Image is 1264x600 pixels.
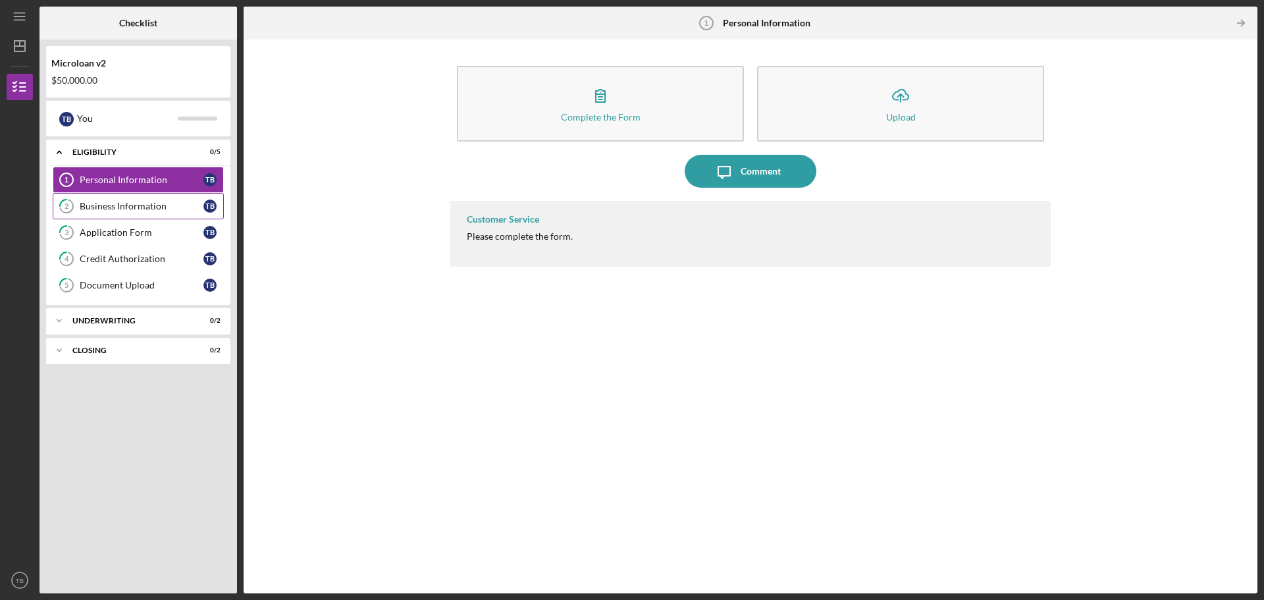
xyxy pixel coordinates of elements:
div: Application Form [80,227,203,238]
div: Closing [72,346,188,354]
tspan: 4 [65,255,69,263]
div: T B [203,226,217,239]
a: 4Credit AuthorizationTB [53,246,224,272]
tspan: 1 [65,176,68,184]
b: Checklist [119,18,157,28]
tspan: 3 [65,229,68,237]
div: Please complete the form. [467,231,573,242]
div: Customer Service [467,214,539,225]
tspan: 2 [65,202,68,211]
b: Personal Information [723,18,810,28]
button: TB [7,567,33,593]
button: Upload [757,66,1044,142]
button: Complete the Form [457,66,744,142]
div: 0 / 2 [197,346,221,354]
div: Microloan v2 [51,58,225,68]
a: 3Application FormTB [53,219,224,246]
div: T B [203,279,217,292]
div: $50,000.00 [51,75,225,86]
div: Document Upload [80,280,203,290]
div: Credit Authorization [80,254,203,264]
div: Upload [886,112,916,122]
div: You [77,107,178,130]
div: Personal Information [80,175,203,185]
a: 2Business InformationTB [53,193,224,219]
div: T B [59,112,74,126]
div: Complete the Form [561,112,641,122]
div: T B [203,173,217,186]
text: TB [16,577,24,584]
div: T B [203,200,217,213]
div: Comment [741,155,781,188]
div: 0 / 5 [197,148,221,156]
a: 1Personal InformationTB [53,167,224,193]
div: T B [203,252,217,265]
tspan: 5 [65,281,68,290]
div: Underwriting [72,317,188,325]
a: 5Document UploadTB [53,272,224,298]
button: Comment [685,155,816,188]
div: 0 / 2 [197,317,221,325]
div: Eligibility [72,148,188,156]
div: Business Information [80,201,203,211]
tspan: 1 [704,19,708,27]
